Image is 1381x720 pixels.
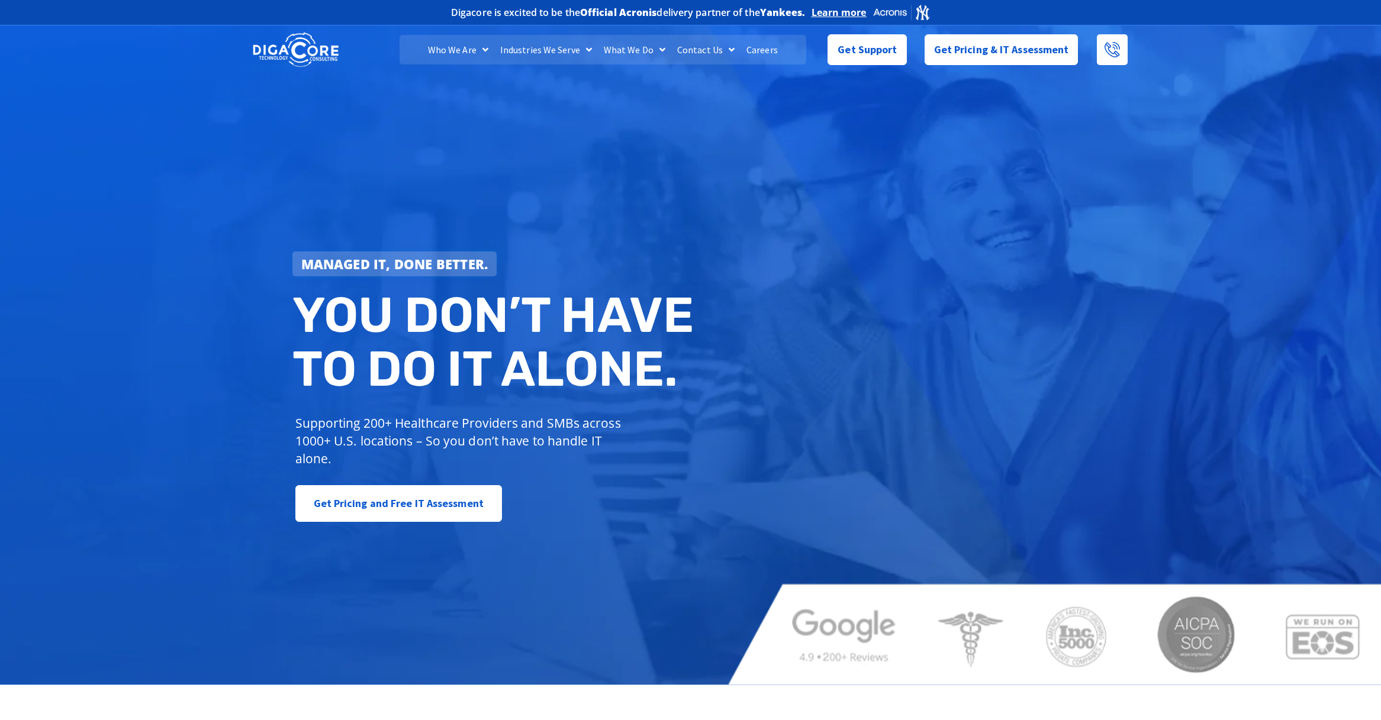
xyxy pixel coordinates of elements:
b: Yankees. [760,6,806,19]
a: Learn more [812,7,867,18]
p: Supporting 200+ Healthcare Providers and SMBs across 1000+ U.S. locations – So you don’t have to ... [295,414,626,467]
a: Industries We Serve [494,35,598,64]
b: Official Acronis [580,6,657,19]
nav: Menu [400,35,806,64]
img: Acronis [873,4,931,21]
span: Get Pricing & IT Assessment [934,38,1069,62]
h2: You don’t have to do IT alone. [292,288,700,396]
span: Get Support [838,38,897,62]
a: Careers [741,35,784,64]
a: What We Do [598,35,671,64]
span: Get Pricing and Free IT Assessment [314,492,484,515]
a: Managed IT, done better. [292,251,497,276]
h2: Digacore is excited to be the delivery partner of the [451,8,806,17]
img: DigaCore Technology Consulting [253,31,339,69]
a: Get Pricing and Free IT Assessment [295,485,502,522]
a: Get Pricing & IT Assessment [925,34,1079,65]
strong: Managed IT, done better. [301,255,488,273]
a: Contact Us [671,35,741,64]
a: Who We Are [422,35,494,64]
a: Get Support [828,34,906,65]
